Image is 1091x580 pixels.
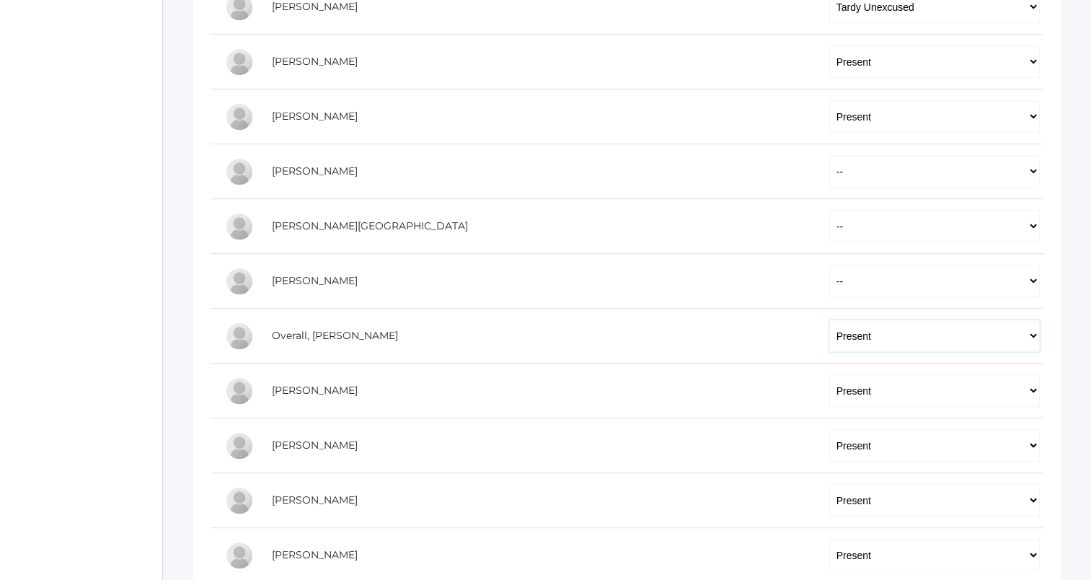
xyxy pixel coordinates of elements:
a: [PERSON_NAME][GEOGRAPHIC_DATA] [272,219,468,232]
div: Payton Paterson [225,377,254,405]
a: [PERSON_NAME] [272,439,358,452]
a: [PERSON_NAME] [272,110,358,123]
a: [PERSON_NAME] [272,274,358,287]
div: Raelyn Hazen [225,157,254,186]
div: Chris Overall [225,322,254,351]
div: Rachel Hayton [225,102,254,131]
div: Marissa Myers [225,267,254,296]
div: Leah Vichinsky [225,541,254,570]
div: Cole Pecor [225,431,254,460]
a: [PERSON_NAME] [272,384,358,397]
div: Shelby Hill [225,212,254,241]
a: [PERSON_NAME] [272,164,358,177]
div: Olivia Puha [225,486,254,515]
a: Overall, [PERSON_NAME] [272,329,398,342]
div: Chase Farnes [225,48,254,76]
a: [PERSON_NAME] [272,493,358,506]
a: [PERSON_NAME] [272,548,358,561]
a: [PERSON_NAME] [272,55,358,68]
